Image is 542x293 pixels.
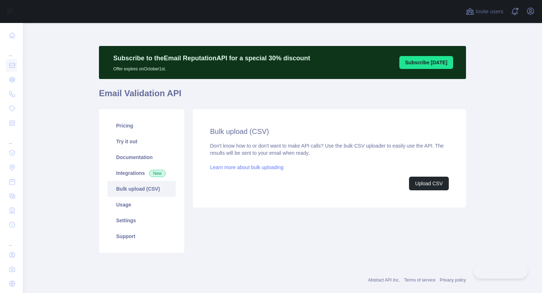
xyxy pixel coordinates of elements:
a: Privacy policy [440,278,466,283]
iframe: Toggle Customer Support [474,264,528,279]
h1: Email Validation API [99,88,466,105]
span: New [149,170,166,177]
h2: Bulk upload (CSV) [210,126,449,136]
button: Invite users [464,6,505,17]
a: Abstract API Inc. [368,278,400,283]
a: Try it out [108,134,176,149]
a: Pricing [108,118,176,134]
a: Integrations New [108,165,176,181]
a: Terms of service [404,278,435,283]
p: Subscribe to the Email Reputation API for a special 30 % discount [113,53,310,63]
div: ... [6,43,17,57]
a: Support [108,228,176,244]
button: Upload CSV [409,177,449,190]
button: Subscribe [DATE] [399,56,453,69]
div: Don't know how to or don't want to make API calls? Use the bulk CSV uploader to easily use the AP... [210,142,449,190]
div: ... [6,233,17,247]
a: Usage [108,197,176,213]
p: Offer expires on October 1st. [113,63,310,72]
a: Learn more about bulk uploading [210,164,284,170]
a: Documentation [108,149,176,165]
span: Invite users [476,8,503,16]
a: Settings [108,213,176,228]
div: ... [6,131,17,145]
a: Bulk upload (CSV) [108,181,176,197]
